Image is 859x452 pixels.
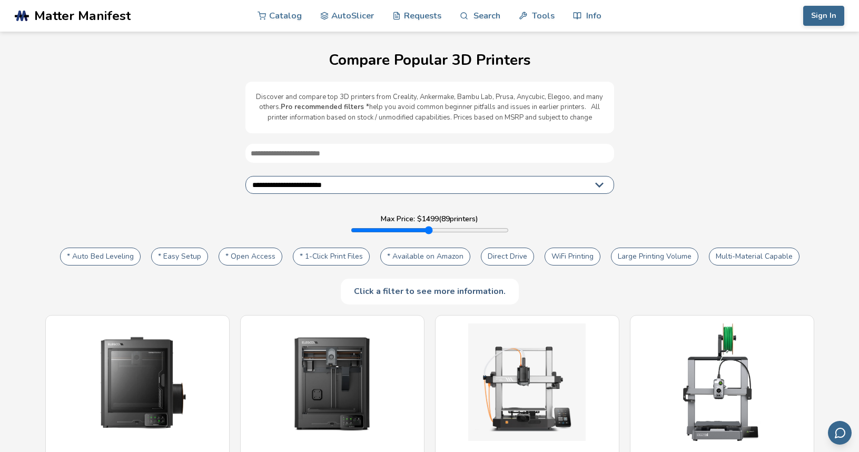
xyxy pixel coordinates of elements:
label: Max Price: $ 1499 ( 89 printers) [381,215,478,223]
button: * Easy Setup [151,248,208,266]
button: Sign In [803,6,844,26]
button: * Available on Amazon [380,248,470,266]
button: Multi-Material Capable [709,248,799,266]
button: * Open Access [219,248,282,266]
button: Direct Drive [481,248,534,266]
button: Send feedback via email [828,421,852,445]
h1: Compare Popular 3D Printers [11,52,848,68]
div: Click a filter to see more information. [341,279,519,304]
button: Large Printing Volume [611,248,698,266]
button: WiFi Printing [545,248,600,266]
button: * Auto Bed Leveling [60,248,141,266]
button: * 1-Click Print Files [293,248,370,266]
b: Pro recommended filters * [281,102,369,112]
p: Discover and compare top 3D printers from Creality, Ankermake, Bambu Lab, Prusa, Anycubic, Elegoo... [256,92,604,123]
span: Matter Manifest [34,8,131,23]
